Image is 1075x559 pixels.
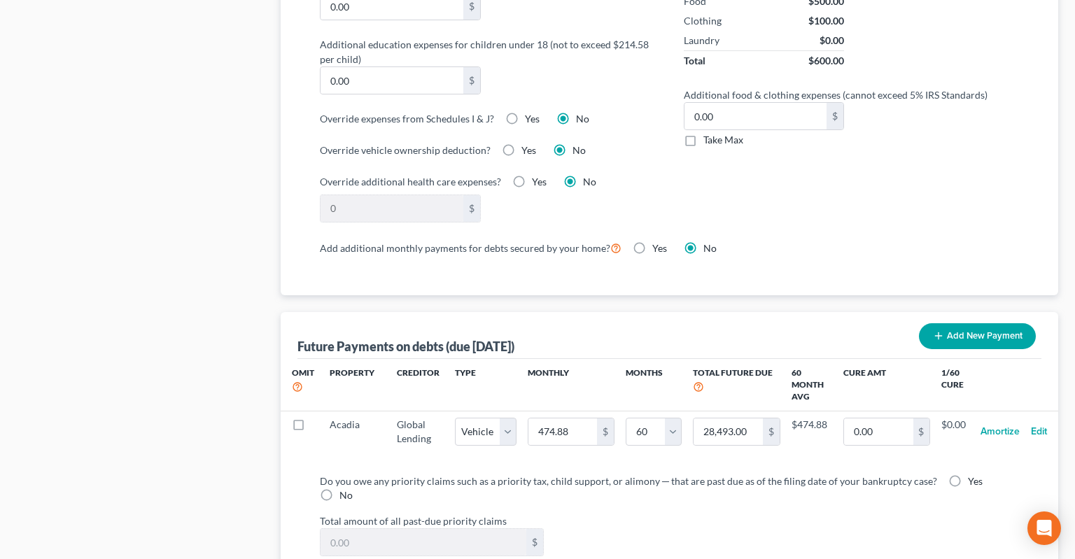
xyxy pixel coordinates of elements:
div: Future Payments on debts (due [DATE]) [297,338,514,355]
span: No [576,113,589,125]
div: $ [463,67,480,94]
div: Clothing [684,14,722,28]
span: Yes [532,176,547,187]
button: Add New Payment [919,323,1036,349]
th: Total Future Due [682,359,792,411]
div: $ [763,418,780,445]
th: Months [626,359,682,411]
span: No [583,176,596,187]
div: $0.00 [820,34,844,48]
th: Property [318,359,386,411]
div: Laundry [684,34,719,48]
input: 0.00 [528,418,598,445]
label: Override expenses from Schedules I & J? [320,111,494,126]
button: Amortize [981,418,1020,446]
input: 0.00 [321,529,526,556]
div: $ [526,529,543,556]
th: Omit [281,359,318,411]
div: Open Intercom Messenger [1027,511,1061,545]
th: 60 Month Avg [792,359,832,411]
div: $100.00 [808,14,844,28]
span: No [572,144,586,156]
th: Creditor [386,359,455,411]
input: 0.00 [321,67,463,94]
input: 0.00 [694,418,763,445]
span: No [339,489,353,501]
th: 1/60 Cure [941,359,969,411]
label: Override additional health care expenses? [320,174,501,189]
th: Type [455,359,517,411]
input: 0.00 [684,103,827,129]
input: 0.00 [844,418,913,445]
div: $ [827,103,843,129]
label: Total amount of all past-due priority claims [313,514,1026,528]
button: Edit [1031,418,1047,446]
div: $ [597,418,614,445]
label: Additional food & clothing expenses (cannot exceed 5% IRS Standards) [677,87,1027,102]
div: $600.00 [808,54,844,68]
span: Take Max [703,134,743,146]
th: Monthly [517,359,626,411]
td: $0.00 [941,411,969,452]
label: Do you owe any priority claims such as a priority tax, child support, or alimony ─ that are past ... [320,474,937,488]
input: 0.00 [321,195,463,222]
span: Yes [521,144,536,156]
td: $474.88 [792,411,832,452]
td: Global Lending [386,411,455,452]
div: Total [684,54,705,68]
span: No [703,242,717,254]
label: Add additional monthly payments for debts secured by your home? [320,239,621,256]
span: Yes [652,242,667,254]
td: Acadia [318,411,386,452]
div: $ [913,418,930,445]
div: $ [463,195,480,222]
label: Additional education expenses for children under 18 (not to exceed $214.58 per child) [313,37,663,66]
span: Yes [968,475,983,487]
span: Yes [525,113,540,125]
th: Cure Amt [832,359,942,411]
label: Override vehicle ownership deduction? [320,143,491,157]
